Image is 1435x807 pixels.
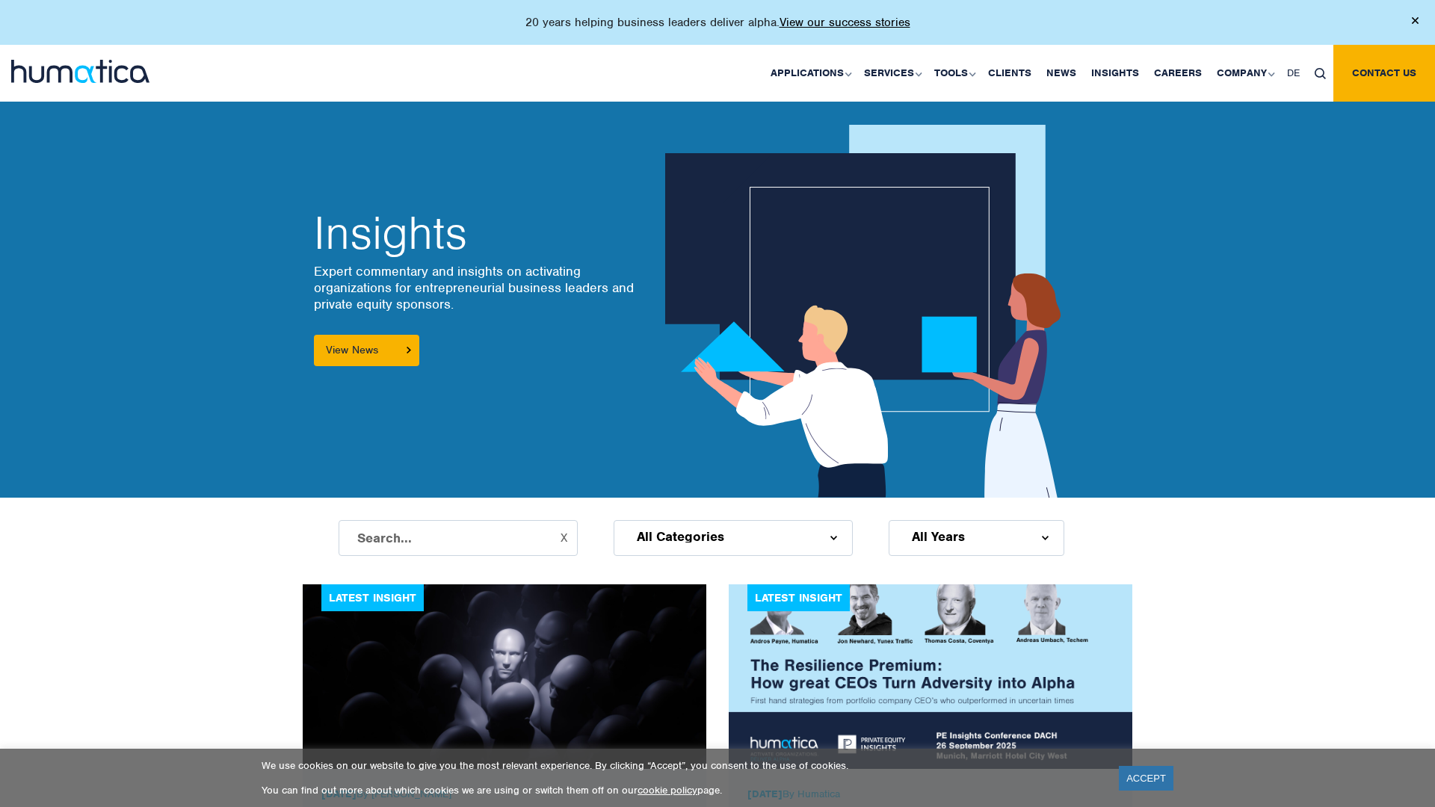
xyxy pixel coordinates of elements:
div: Latest Insight [747,584,850,611]
a: View our success stories [780,15,910,30]
a: Tools [927,45,981,102]
a: cookie policy [638,784,697,797]
h2: Insights [314,211,635,256]
span: All Years [912,531,965,542]
a: View News [314,335,419,366]
span: DE [1287,67,1300,79]
img: d_arroww [1042,536,1049,540]
p: 20 years helping business leaders deliver alpha. [525,15,910,30]
input: Search... [339,520,578,556]
p: You can find out more about which cookies we are using or switch them off on our page. [262,784,1100,797]
a: Company [1209,45,1280,102]
p: We use cookies on our website to give you the most relevant experience. By clicking “Accept”, you... [262,759,1100,772]
a: Clients [981,45,1039,102]
a: Careers [1147,45,1209,102]
img: news1 [729,584,1132,769]
span: All Categories [637,531,724,542]
a: Applications [763,45,857,102]
p: Expert commentary and insights on activating organizations for entrepreneurial business leaders a... [314,263,635,312]
button: X [561,532,567,544]
img: about_banner1 [665,125,1077,498]
a: Contact us [1333,45,1435,102]
img: logo [11,60,149,83]
div: Latest Insight [321,584,424,611]
img: arrowicon [407,347,411,353]
a: ACCEPT [1119,766,1173,791]
img: d_arroww [830,536,837,540]
a: Insights [1084,45,1147,102]
img: search_icon [1315,68,1326,79]
a: DE [1280,45,1307,102]
a: Services [857,45,927,102]
a: News [1039,45,1084,102]
img: news1 [303,584,706,769]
